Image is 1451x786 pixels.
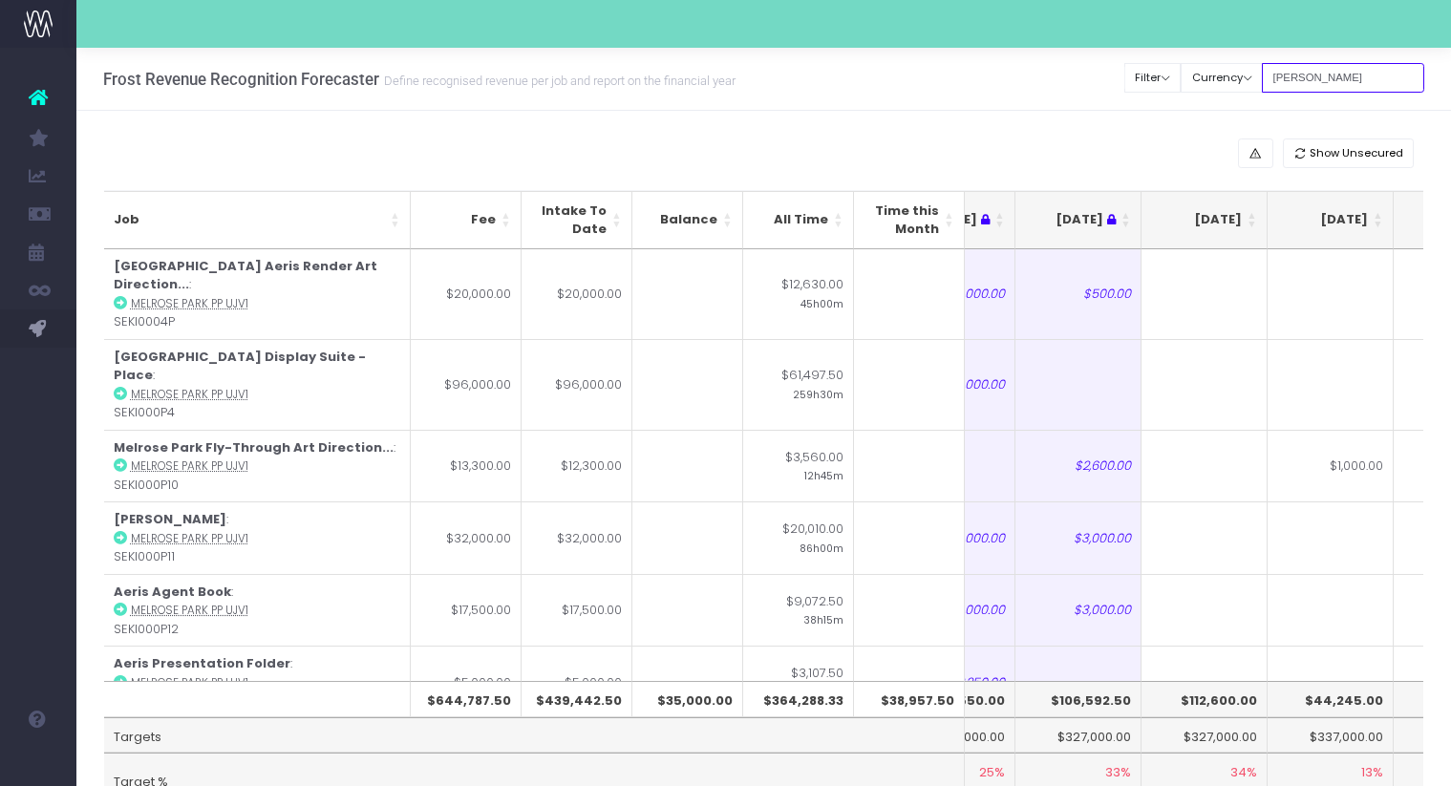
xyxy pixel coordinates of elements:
abbr: Melrose Park PP UJV1 [131,603,248,618]
span: 34% [1230,763,1257,782]
small: 86h00m [800,539,843,556]
td: $13,300.00 [411,430,522,502]
th: $439,442.50 [522,681,632,717]
td: : SEKI000P12 [104,574,411,647]
button: Currency [1181,63,1263,93]
strong: [GEOGRAPHIC_DATA] Display Suite - Place [114,348,366,385]
small: 259h30m [793,385,843,402]
td: $17,500.00 [411,574,522,647]
td: $20,000.00 [522,249,632,339]
img: images/default_profile_image.png [24,748,53,776]
abbr: Melrose Park PP UJV1 [131,387,248,402]
small: 12h45m [804,466,843,483]
abbr: Melrose Park PP UJV1 [131,296,248,311]
td: $500.00 [1015,249,1142,339]
button: Filter [1124,63,1182,93]
th: Balance: activate to sort column ascending [632,191,743,249]
th: Fee: activate to sort column ascending [411,191,522,249]
td: $12,630.00 [743,249,854,339]
td: $1,000.00 [1268,430,1394,502]
td: : SEKI000P11 [104,501,411,574]
td: $3,107.50 [743,646,854,718]
abbr: Melrose Park PP UJV1 [131,458,248,474]
strong: Aeris Presentation Folder [114,654,290,672]
th: $35,000.00 [632,681,743,717]
td: $337,000.00 [1268,717,1394,754]
td: $96,000.00 [522,339,632,430]
td: : SEKI0004P [104,249,411,339]
td: $3,000.00 [1015,501,1142,574]
button: Show Unsecured [1283,138,1415,168]
abbr: Melrose Park PP UJV1 [131,675,248,690]
td: $2,600.00 [1015,430,1142,502]
small: 38h15m [803,610,843,627]
strong: [PERSON_NAME] [114,510,226,528]
th: Sep 25: activate to sort column ascending [1142,191,1268,249]
span: Show Unsecured [1310,145,1403,161]
td: $20,000.00 [411,249,522,339]
td: : SEKI000P13 [104,646,411,718]
span: 13% [1361,763,1383,782]
span: 33% [1105,763,1131,782]
td: $3,560.00 [743,430,854,502]
th: Intake To Date: activate to sort column ascending [522,191,632,249]
h3: Frost Revenue Recognition Forecaster [103,70,736,89]
td: $32,000.00 [522,501,632,574]
td: $12,300.00 [522,430,632,502]
strong: [GEOGRAPHIC_DATA] Aeris Render Art Direction... [114,257,377,294]
th: $106,592.50 [1015,681,1142,717]
th: $644,787.50 [411,681,522,717]
td: $32,000.00 [411,501,522,574]
td: $96,000.00 [411,339,522,430]
th: Time this Month: activate to sort column ascending [854,191,965,249]
th: Aug 25 : activate to sort column ascending [1015,191,1142,249]
small: 45h00m [800,294,843,311]
th: $44,245.00 [1268,681,1394,717]
td: $9,072.50 [743,574,854,647]
input: Search... [1262,63,1424,93]
td: Targets [104,717,965,754]
th: $38,957.50 [854,681,965,717]
abbr: Melrose Park PP UJV1 [131,531,248,546]
td: : SEKI000P4 [104,339,411,430]
td: $5,000.00 [522,646,632,718]
td: $327,000.00 [1015,717,1142,754]
td: $3,000.00 [1015,574,1142,647]
th: $364,288.33 [743,681,854,717]
td: $5,000.00 [411,646,522,718]
span: 25% [979,763,1005,782]
th: Job: activate to sort column ascending [104,191,411,249]
strong: Melrose Park Fly-Through Art Direction... [114,438,394,457]
td: $61,497.50 [743,339,854,430]
td: $327,000.00 [1142,717,1268,754]
th: Oct 25: activate to sort column ascending [1268,191,1394,249]
small: Define recognised revenue per job and report on the financial year [379,70,736,89]
td: $20,010.00 [743,501,854,574]
strong: Aeris Agent Book [114,583,231,601]
th: All Time: activate to sort column ascending [743,191,854,249]
td: $17,500.00 [522,574,632,647]
td: : SEKI000P10 [104,430,411,502]
th: $112,600.00 [1142,681,1268,717]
